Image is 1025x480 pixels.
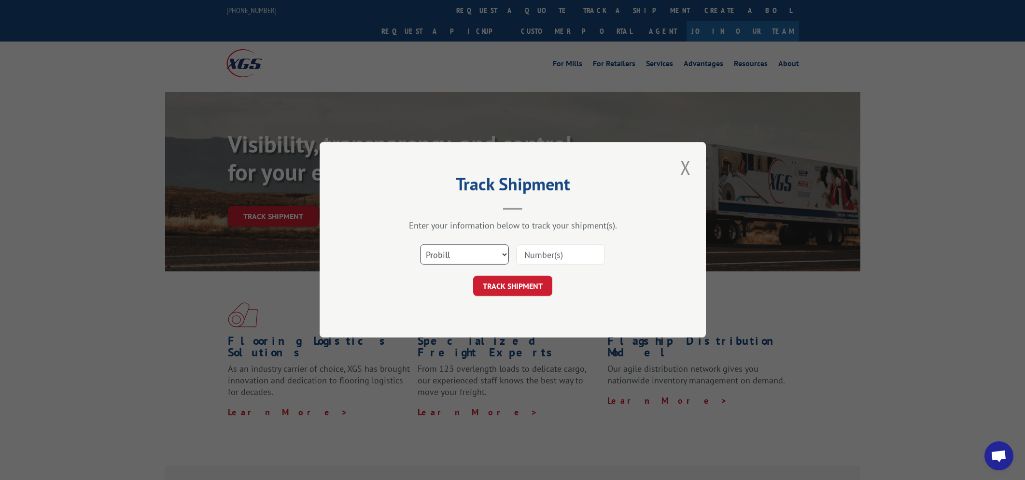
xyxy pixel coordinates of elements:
[984,441,1013,470] a: Open chat
[677,154,694,181] button: Close modal
[473,276,552,296] button: TRACK SHIPMENT
[516,245,605,265] input: Number(s)
[368,220,658,231] div: Enter your information below to track your shipment(s).
[368,177,658,196] h2: Track Shipment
